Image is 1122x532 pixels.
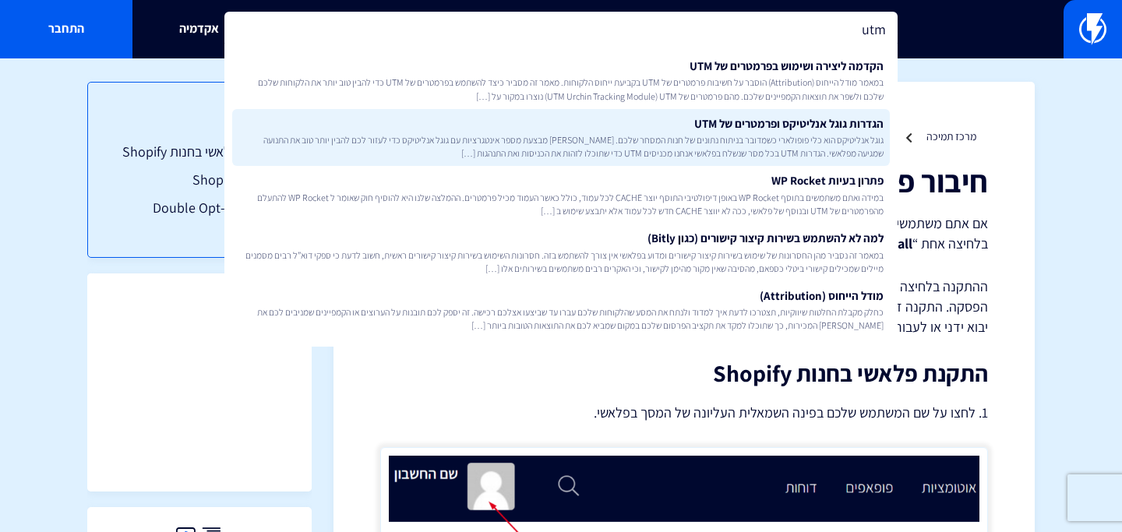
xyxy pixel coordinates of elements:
[232,166,890,224] a: פתרון בעיות WP Rocketבמידה ואתם משתמשים בתוסף WP Rocket באופן דיפולטיבי התוסף יוצר CACHE לכל עמוד...
[238,191,884,217] span: במידה ואתם משתמשים בתוסף WP Rocket באופן דיפולטיבי התוסף יוצר CACHE לכל עמוד, כולל כאשר העמוד מכי...
[238,133,884,160] span: גוגל אנליטיקס הוא כלי פופולארי כשמדובר בניתוח נתונים של חנות המסחר שלכם. [PERSON_NAME] מבצעת מספר...
[232,224,890,281] a: למה לא להשתמש בשירות קיצור קישורים (כגון Bitly)במאמר זה נסביר מהן החסרונות של שימוש בשירות קיצור ...
[119,198,280,218] a: הגדרות Double Opt-In
[926,129,976,143] a: מרכז תמיכה
[119,170,280,190] a: הגדרות Shopify
[119,142,280,162] a: התקנת פלאשי בחנות Shopify
[238,305,884,332] span: כחלק מקבלת החלטות שיווקיות, תצטרכו לדעת איך למדוד ולנתח את המסע שהלקוחות שלכם עברו עד שביצעו אצלכ...
[238,76,884,102] span: במאמר מודל הייחוס (Attribution) הוסבר על חשיבות פרמטרים של UTM בקביעת ייחוס הלקוחות. מאמר זה מסבי...
[232,109,890,167] a: הגדרות גוגל אנליטיקס ופרמטרים של UTMגוגל אנליטיקס הוא כלי פופולארי כשמדובר בניתוח נתונים של חנות ...
[119,114,280,134] h3: תוכן
[224,12,898,48] input: חיפוש מהיר...
[380,402,988,424] p: 1. לחצו על שם המשתמש שלכם בפינה השמאלית העליונה של המסך בפלאשי.
[238,248,884,275] span: במאמר זה נסביר מהן החסרונות של שימוש בשירות קיצור קישורים ומדוע בפלאשי אין צורך להשתמש בזה. חסרונ...
[232,281,890,339] a: מודל הייחוס (Attribution)כחלק מקבלת החלטות שיווקיות, תצטרכו לדעת איך למדוד ולנתח את המסע שהלקוחות...
[380,361,988,386] h2: התקנת פלאשי בחנות Shopify
[232,51,890,109] a: הקדמה ליצירה ושימוש בפרמטרים של UTMבמאמר מודל הייחוס (Attribution) הוסבר על חשיבות פרמטרים של UTM...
